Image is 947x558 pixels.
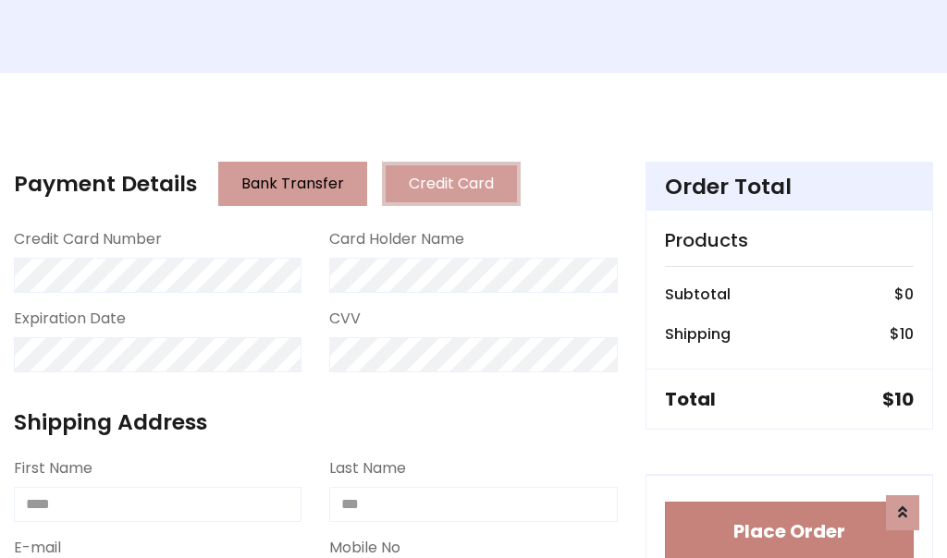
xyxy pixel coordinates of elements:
[14,308,126,330] label: Expiration Date
[329,228,464,250] label: Card Holder Name
[14,228,162,250] label: Credit Card Number
[218,162,367,206] button: Bank Transfer
[890,325,914,343] h6: $
[894,386,914,412] span: 10
[904,284,914,305] span: 0
[665,285,731,303] h6: Subtotal
[14,457,92,479] label: First Name
[665,229,914,251] h5: Products
[900,323,914,345] span: 10
[14,409,618,435] h4: Shipping Address
[329,308,361,330] label: CVV
[882,388,914,410] h5: $
[329,457,406,479] label: Last Name
[382,162,521,206] button: Credit Card
[665,388,716,410] h5: Total
[665,325,731,343] h6: Shipping
[14,171,197,197] h4: Payment Details
[894,285,914,303] h6: $
[665,174,914,200] h4: Order Total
